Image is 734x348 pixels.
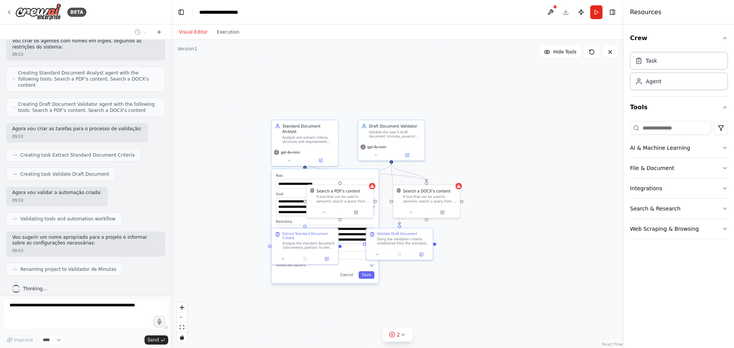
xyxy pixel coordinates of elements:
[271,228,339,265] div: Extract Standard Document CriteriaAnalyze the standard document {documento_padrao} to extract and...
[20,171,109,177] span: Creating task Validate Draft Document
[283,241,335,250] div: Analyze the standard document {documento_padrao} to extract and document all validation criteria,...
[15,3,61,21] img: Logo
[67,8,86,17] div: BETA
[403,188,450,194] div: Search a DOCX's content
[630,199,728,219] button: Search & Research
[177,332,187,342] button: toggle interactivity
[177,303,187,312] button: zoom in
[646,78,661,85] div: Agent
[176,7,187,18] button: Hide left sidebar
[177,322,187,332] button: fit view
[12,38,159,50] p: Vou criar os agentes com nomes em inglês, seguindo as restrições do sistema:
[393,185,460,218] div: DOCXSearchToolSearch a DOCX's contentA tool that can be used to semantic search a query from a DO...
[12,248,159,254] div: 09:53
[646,57,657,65] div: Task
[383,328,412,342] button: 2
[630,118,728,245] div: Tools
[305,157,336,164] button: Open in side panel
[276,173,374,178] label: Role
[177,46,197,52] div: Version 1
[377,237,429,246] div: Using the validation criteria established from the standard document, thoroughly analyze the user...
[403,195,456,204] div: A tool that can be used to semantic search a query from a DOCX's content.
[12,134,142,139] div: 09:53
[276,263,305,267] span: Advanced Options
[20,266,117,272] span: Renaming project to Validador de Minutas
[388,251,411,258] button: No output available
[23,286,47,292] span: Thinking...
[377,231,417,236] div: Validate Draft Document
[18,70,159,88] span: Creating Standard Document Analyst agent with the following tools: Search a PDF's content, Search...
[294,256,317,262] button: No output available
[12,126,142,132] p: Agora vou criar as tarefas para o processo de validação:
[276,262,374,268] button: Advanced Options
[3,335,36,345] button: Improve
[389,164,429,182] g: Edge from 180aff62-7c46-4dda-b517-4e3acd7057ae to bc42c922-fe68-43e1-b1b6-2294eb49d411
[602,342,623,346] a: React Flow attribution
[317,188,361,194] div: Search a PDF's content
[553,49,576,55] span: Hide Tools
[18,101,159,113] span: Creating Draft Document Validator agent with the following tools: Search a PDF's content, Search ...
[306,185,374,218] div: PDFSearchToolSearch a PDF's contentA tool that can be used to semantic search a query from a PDF'...
[630,158,728,178] button: File & Document
[276,219,374,223] label: Backstory
[630,28,728,49] button: Crew
[337,271,357,279] button: Cancel
[630,8,661,17] h4: Resources
[607,7,618,18] button: Hide right sidebar
[317,256,336,262] button: Open in side panel
[630,138,728,158] button: AI & Machine Learning
[154,316,165,327] button: Click to speak your automation idea
[283,135,335,144] div: Analyze and extract criteria, structure and requirements from the standard document {documento_pa...
[392,152,422,158] button: Open in side panel
[359,271,374,279] button: Save
[153,28,165,37] button: Start a new chat
[132,28,150,37] button: Switch to previous chat
[145,335,168,345] button: Send
[12,190,102,196] p: Agora vou validar a automação criada:
[427,209,458,215] button: Open in side panel
[276,192,374,196] label: Goal
[177,303,187,342] div: React Flow controls
[630,97,728,118] button: Tools
[357,120,425,161] div: Draft Document ValidatorValidate the user's draft document {minuta_usuario} against the establish...
[177,312,187,322] button: zoom out
[271,120,339,166] div: Standard Document AnalystAnalyze and extract criteria, structure and requirements from the standa...
[20,152,135,158] span: Creating task Extract Standard Document Criteria
[630,178,728,198] button: Integrations
[199,8,251,16] nav: breadcrumb
[317,195,370,204] div: A tool that can be used to semantic search a query from a PDF's content.
[369,123,421,129] div: Draft Document Validator
[14,337,33,343] span: Improve
[283,231,335,240] div: Extract Standard Document Criteria
[539,46,581,58] button: Hide Tools
[310,188,314,193] img: PDFSearchTool
[630,219,728,239] button: Web Scraping & Browsing
[341,209,371,215] button: Open in side panel
[367,145,386,149] span: gpt-4o-mini
[174,28,212,37] button: Visual Editor
[397,331,400,338] span: 2
[212,28,244,37] button: Execution
[630,49,728,96] div: Crew
[12,197,102,203] div: 09:53
[12,235,159,246] p: Vou sugerir um nome apropriado para o projeto e informar sobre as configurações necessárias:
[412,251,431,258] button: Open in side panel
[20,216,115,222] span: Validating tools and automation workflow
[396,188,401,193] img: DOCXSearchTool
[281,150,300,154] span: gpt-4o-mini
[12,52,159,57] div: 09:53
[369,130,421,139] div: Validate the user's draft document {minuta_usuario} against the established standards and criteri...
[366,228,434,261] div: Validate Draft DocumentUsing the validation criteria established from the standard document, thor...
[283,123,335,134] div: Standard Document Analyst
[148,337,159,343] span: Send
